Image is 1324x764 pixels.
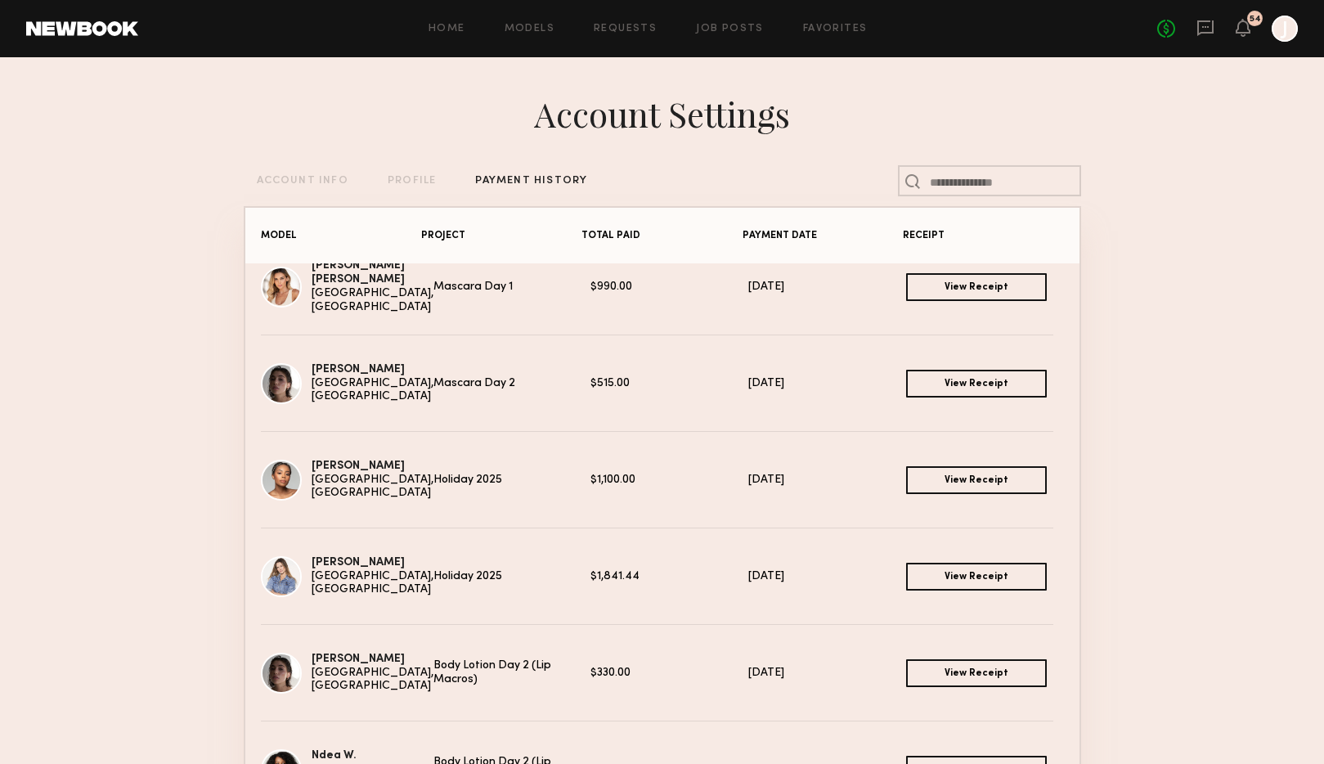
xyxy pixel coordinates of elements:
img: Kelsey H. [261,363,302,404]
div: [DATE] [748,281,906,294]
div: Account Settings [534,91,790,137]
img: Kyna L. [261,556,302,597]
a: Home [429,24,465,34]
img: Kelsey H. [261,653,302,694]
div: Mascara Day 2 [433,377,591,391]
div: Mascara Day 1 [433,281,591,294]
div: [DATE] [748,667,906,681]
div: ACCOUNT INFO [257,176,348,187]
div: RECEIPT [903,231,1063,241]
a: [PERSON_NAME] [312,557,405,568]
a: [PERSON_NAME] [312,461,405,471]
div: PAYMENT DATE [743,231,903,241]
div: [GEOGRAPHIC_DATA], [GEOGRAPHIC_DATA] [312,377,433,405]
a: View Receipt [906,370,1047,398]
div: PAYMENT HISTORY [475,176,587,187]
div: [DATE] [748,570,906,584]
a: View Receipt [906,659,1047,687]
a: [PERSON_NAME] [312,654,405,664]
div: PROJECT [421,231,581,241]
a: [PERSON_NAME] [312,364,405,375]
a: View Receipt [906,563,1047,591]
a: J [1272,16,1298,42]
a: Favorites [803,24,868,34]
div: [GEOGRAPHIC_DATA], [GEOGRAPHIC_DATA] [312,474,433,501]
div: Holiday 2025 [433,474,591,488]
div: Body Lotion Day 2 (Lip Macros) [433,659,591,687]
div: $330.00 [590,667,748,681]
a: Job Posts [696,24,764,34]
div: [GEOGRAPHIC_DATA], [GEOGRAPHIC_DATA] [312,570,433,598]
div: TOTAL PAID [581,231,742,241]
div: Holiday 2025 [433,570,591,584]
a: Models [505,24,554,34]
div: $1,100.00 [590,474,748,488]
div: [GEOGRAPHIC_DATA], [GEOGRAPHIC_DATA] [312,287,433,315]
div: PROFILE [388,176,436,187]
div: $990.00 [590,281,748,294]
div: $1,841.44 [590,570,748,584]
div: MODEL [261,231,421,241]
img: Kacie Nicole M. [261,267,302,308]
a: View Receipt [906,466,1047,494]
a: Ndea W. [312,750,357,761]
div: [DATE] [748,377,906,391]
div: [DATE] [748,474,906,488]
a: Requests [594,24,657,34]
img: Chiamaka A. [261,460,302,501]
div: 54 [1250,15,1261,24]
div: [GEOGRAPHIC_DATA], [GEOGRAPHIC_DATA] [312,667,433,694]
div: $515.00 [590,377,748,391]
a: View Receipt [906,273,1047,301]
